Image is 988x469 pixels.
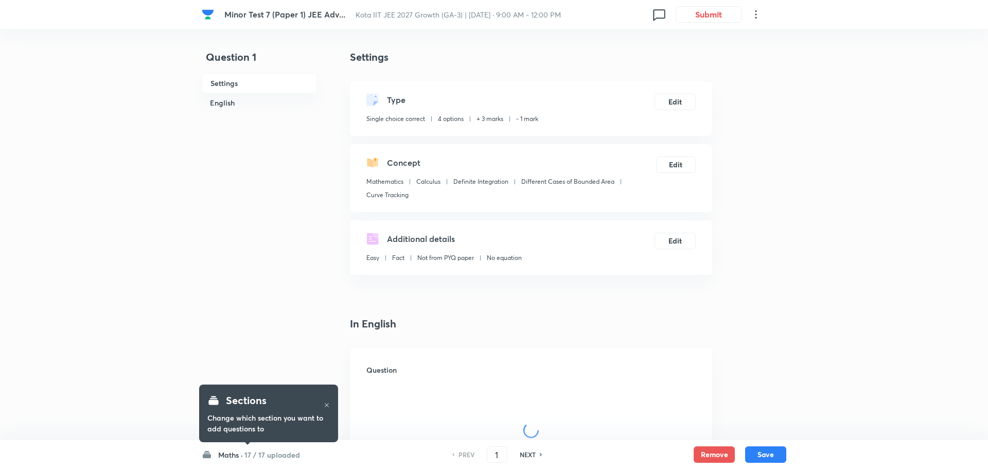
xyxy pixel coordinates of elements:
[202,8,214,21] img: Company Logo
[202,49,317,73] h4: Question 1
[366,233,379,245] img: questionDetails.svg
[392,253,404,263] p: Fact
[520,450,536,459] h6: NEXT
[417,253,474,263] p: Not from PYQ paper
[745,446,786,463] button: Save
[477,114,503,124] p: + 3 marks
[366,177,403,186] p: Mathematics
[694,446,735,463] button: Remove
[656,157,696,173] button: Edit
[350,49,712,65] h4: Settings
[366,190,409,200] p: Curve Tracking
[516,114,538,124] p: - 1 mark
[458,450,474,459] h6: PREV
[366,364,696,375] h6: Question
[350,316,712,332] h4: In English
[366,157,379,169] img: questionConcept.svg
[655,233,696,249] button: Edit
[655,94,696,110] button: Edit
[366,114,425,124] p: Single choice correct
[387,157,420,169] h5: Concept
[487,253,522,263] p: No equation
[521,177,614,186] p: Different Cases of Bounded Area
[387,233,455,245] h5: Additional details
[244,449,300,460] h6: 17 / 17 uploaded
[366,94,379,106] img: questionType.svg
[438,114,464,124] p: 4 options
[453,177,508,186] p: Definite Integration
[207,412,330,434] h6: Change which section you want to add questions to
[224,9,345,20] span: Minor Test 7 (Paper 1) JEE Adv...
[202,73,317,93] h6: Settings
[676,6,742,23] button: Submit
[366,253,379,263] p: Easy
[387,94,405,106] h5: Type
[218,449,243,460] h6: Maths ·
[416,177,440,186] p: Calculus
[202,93,317,112] h6: English
[202,8,216,21] a: Company Logo
[356,10,561,20] span: Kota IIT JEE 2027 Growth (GA-3) | [DATE] · 9:00 AM - 12:00 PM
[226,393,267,408] h4: Sections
